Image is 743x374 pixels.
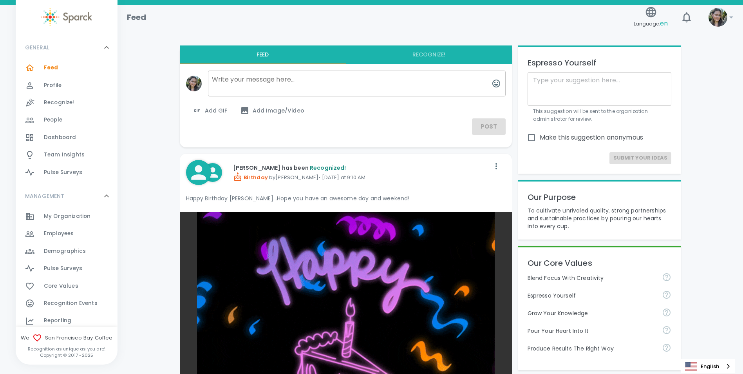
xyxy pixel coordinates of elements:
a: People [16,111,118,129]
button: Recognize! [346,45,512,64]
p: [PERSON_NAME] has been [233,164,490,172]
svg: Share your voice and your ideas [662,290,671,300]
span: My Organization [44,212,90,220]
p: Happy Birthday [PERSON_NAME]...Hope you have an awesome day and weekend! [186,194,506,202]
p: Pour Your Heart Into It [528,327,656,335]
p: Our Purpose [528,191,672,203]
a: Sparck logo [16,8,118,26]
span: Reporting [44,317,71,325]
p: Grow Your Knowledge [528,309,656,317]
div: GENERAL [16,59,118,184]
span: Language: [634,18,668,29]
a: Dashboard [16,129,118,146]
span: Add Image/Video [240,106,304,115]
a: English [681,359,735,374]
button: Feed [180,45,346,64]
span: Dashboard [44,134,76,142]
a: Pulse Surveys [16,260,118,277]
span: Recognize! [44,99,74,107]
span: Feed [44,64,58,72]
span: Recognized! [310,164,346,172]
a: Reporting [16,312,118,329]
span: Make this suggestion anonymous [540,133,644,142]
span: Core Values [44,282,78,290]
p: Recognition as unique as you are! [16,346,118,352]
p: This suggestion will be sent to the organization administrator for review. [533,107,666,123]
aside: Language selected: English [681,359,735,374]
div: interaction tabs [180,45,512,64]
a: Pulse Surveys [16,164,118,181]
p: by [PERSON_NAME] • [DATE] at 9:10 AM [233,172,490,182]
span: Recognition Events [44,300,98,307]
p: MANAGEMENT [25,192,65,200]
svg: Achieve goals today and innovate for tomorrow [662,272,671,282]
div: Language [681,359,735,374]
a: Profile [16,77,118,94]
span: Pulse Surveys [44,169,82,176]
p: Copyright © 2017 - 2025 [16,352,118,358]
img: Picture of Mackenzie [709,8,727,27]
span: Profile [44,82,61,89]
img: Picture of Mackenzie [186,76,202,91]
button: Language:en [631,4,671,31]
span: Team Insights [44,151,85,159]
svg: Find success working together and doing the right thing [662,343,671,352]
span: We San Francisco Bay Coffee [16,333,118,343]
a: Recognition Events [16,295,118,312]
a: Core Values [16,278,118,295]
a: My Organization [16,208,118,225]
span: Pulse Surveys [44,265,82,272]
a: Employees [16,225,118,242]
div: MANAGEMENT [16,184,118,208]
div: GENERAL [16,36,118,59]
span: Demographics [44,247,86,255]
p: Blend Focus With Creativity [528,274,656,282]
p: Produce Results The Right Way [528,345,656,352]
p: Espresso Yourself [528,56,672,69]
svg: Follow your curiosity and learn together [662,308,671,317]
span: People [44,116,62,124]
span: Birthday [233,174,268,181]
a: Feed [16,59,118,76]
svg: Come to work to make a difference in your own way [662,325,671,335]
span: Add GIF [192,106,228,115]
h1: Feed [127,11,146,24]
img: Sparck logo [41,8,92,26]
span: en [660,19,668,28]
p: To cultivate unrivaled quality, strong partnerships and sustainable practices by pouring our hear... [528,207,672,230]
p: Our Core Values [528,257,672,269]
a: Recognize! [16,94,118,111]
a: Team Insights [16,146,118,163]
p: GENERAL [25,44,49,51]
span: Employees [44,230,74,238]
p: Espresso Yourself [528,292,656,300]
a: Demographics [16,243,118,260]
